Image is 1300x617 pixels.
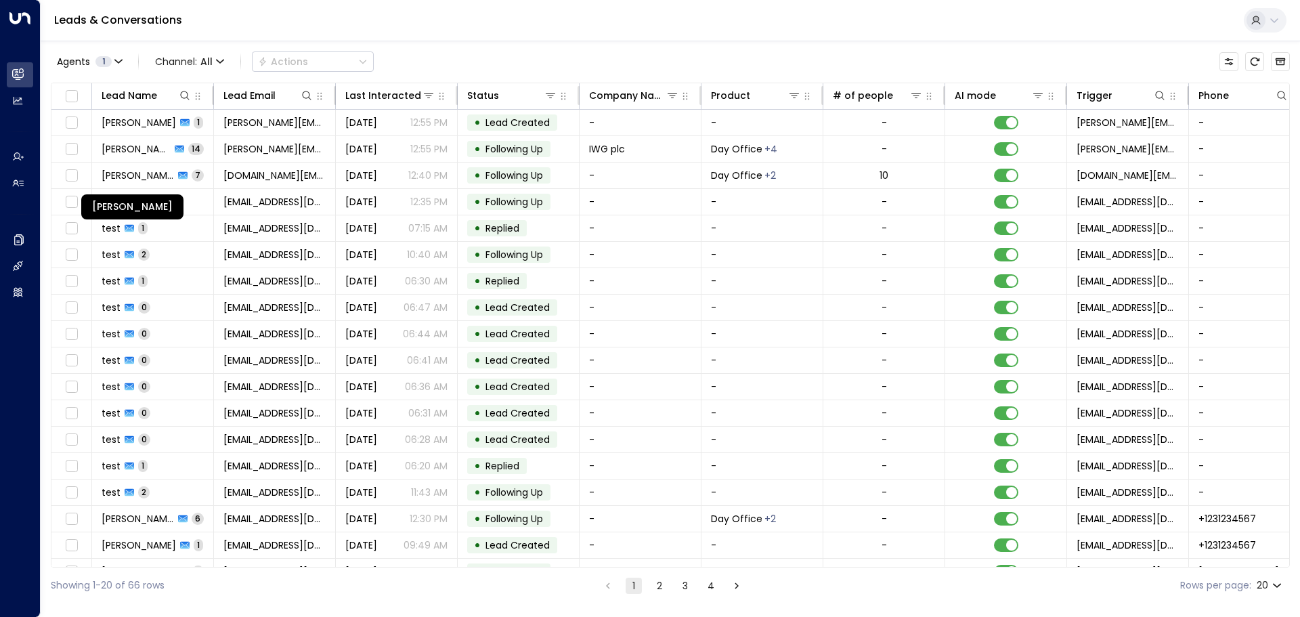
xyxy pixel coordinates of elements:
span: IWG plc [589,142,625,156]
span: iwg.test.agent@gmail.com [1077,486,1179,499]
span: Toggle select row [63,167,80,184]
span: Lead Created [485,116,550,129]
span: Toggle select row [63,537,80,554]
p: 12:55 PM [410,142,448,156]
span: 0 [138,301,150,313]
span: Lead Created [485,354,550,367]
div: 20 [1257,576,1284,595]
div: • [474,217,481,240]
span: alison.sinclair@iwgplc.com [1077,142,1179,156]
span: test [102,221,121,235]
div: Long Term Office,Short Term Office [764,512,776,526]
td: - [580,295,701,320]
span: 2 [192,566,204,577]
p: 10:40 AM [407,248,448,261]
td: - [701,321,823,347]
span: 1 [138,275,148,286]
td: - [580,374,701,400]
div: Product [711,87,750,104]
span: iwg.test.agent@gmail.com [1077,327,1179,341]
span: 0 [138,433,150,445]
td: - [701,268,823,294]
span: +995591884701 [1198,565,1279,578]
span: iwg.test.agent@gmail.com [1077,406,1179,420]
span: Toggle select row [63,484,80,501]
span: Toggle select row [63,194,80,211]
p: 12:30 PM [410,512,448,526]
td: - [580,321,701,347]
div: AI mode [955,87,1045,104]
button: Archived Leads [1271,52,1290,71]
span: 1 [95,56,112,67]
span: emre@getuniti.com [1077,512,1179,526]
span: Following Up [485,195,543,209]
span: lead@domain.com [223,248,326,261]
span: test [102,248,121,261]
button: Go to next page [729,578,745,594]
button: Customize [1219,52,1238,71]
div: - [882,459,887,473]
span: Toggle select row [63,114,80,131]
div: # of people [833,87,893,104]
span: 0 [138,381,150,392]
p: 12:55 PM [410,116,448,129]
div: - [882,195,887,209]
span: Day Office [711,142,762,156]
a: Leads & Conversations [54,12,182,28]
span: Toggle select row [63,379,80,396]
div: Trigger [1077,87,1112,104]
div: Actions [258,56,308,68]
button: Go to page 3 [677,578,693,594]
span: Toggle select row [63,431,80,448]
span: Yesterday [345,565,377,578]
span: Alison Sinclair [102,142,171,156]
td: - [701,242,823,268]
span: Toggle select all [63,88,80,105]
span: Day Office [711,169,762,182]
span: Refresh [1245,52,1264,71]
span: test [102,354,121,367]
div: Lead Name [102,87,157,104]
div: - [882,327,887,341]
span: Emre Altinok [102,512,174,526]
div: • [474,481,481,504]
span: lead@domain.com [223,354,326,367]
span: lead@domain.com [223,406,326,420]
div: - [882,354,887,367]
span: iwg.test.agent@gmail.com [1077,274,1179,288]
div: Long Term Office,Short Term Office [764,169,776,182]
td: - [701,400,823,426]
p: 06:20 AM [405,459,448,473]
td: - [701,453,823,479]
span: 1 [138,222,148,234]
span: Following Up [485,565,543,578]
div: - [882,406,887,420]
span: iwg.test.agent@gmail.com [1077,221,1179,235]
span: Toggle select row [63,563,80,580]
button: Go to page 4 [703,578,719,594]
span: Aug 19, 2025 [345,406,377,420]
div: [PERSON_NAME] [81,194,183,219]
div: • [474,243,481,266]
div: • [474,454,481,477]
span: Following Up [485,142,543,156]
span: 0 [138,407,150,419]
span: Toggle select row [63,405,80,422]
div: • [474,560,481,583]
p: 06:31 AM [408,406,448,420]
div: Product [711,87,801,104]
p: 06:47 AM [404,301,448,314]
span: 6 [192,513,204,524]
td: - [580,242,701,268]
div: Last Interacted [345,87,435,104]
span: Yesterday [345,512,377,526]
span: Replied [485,459,519,473]
span: Long Term Office [711,565,795,578]
p: 06:30 AM [405,274,448,288]
span: Aug 20, 2025 [345,274,377,288]
div: Lead Name [102,87,192,104]
p: 06:36 AM [405,380,448,393]
span: Emre Altinok [102,538,176,552]
span: arara@test.com arara@test.com [102,565,175,578]
p: 07:15 AM [408,221,448,235]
